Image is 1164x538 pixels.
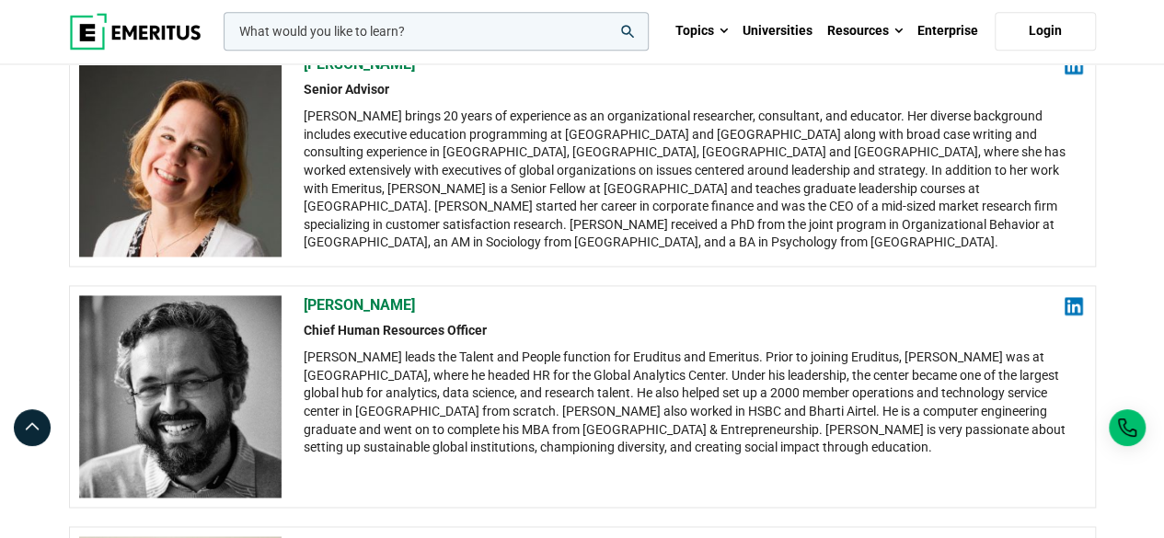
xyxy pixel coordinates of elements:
[304,54,1084,74] h2: [PERSON_NAME]
[79,295,282,498] img: Ganesh-S_500x500px
[224,12,649,51] input: woocommerce-product-search-field-0
[304,108,1084,252] div: [PERSON_NAME] brings 20 years of experience as an organizational researcher, consultant, and educ...
[79,54,282,257] img: Lisa-Rohrer-300x300-1
[1065,297,1083,315] img: linkedin.png
[304,295,1084,315] h2: [PERSON_NAME]
[304,349,1084,457] div: [PERSON_NAME] leads the Talent and People function for Eruditus and Emeritus. Prior to joining Er...
[995,12,1096,51] a: Login
[304,81,1084,99] h2: Senior Advisor
[304,322,1084,340] h2: Chief Human Resources Officer
[1065,56,1083,74] img: linkedin.png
